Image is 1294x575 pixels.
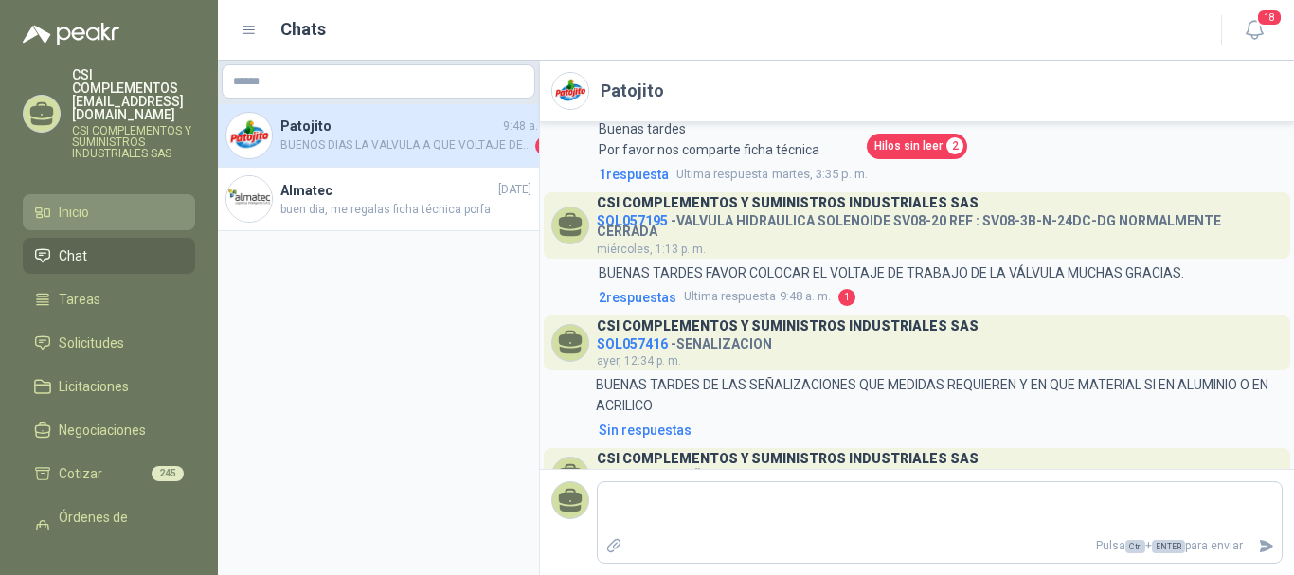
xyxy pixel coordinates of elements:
a: Negociaciones [23,412,195,448]
a: Sin respuestas [595,420,1283,440]
a: Inicio [23,194,195,230]
span: Inicio [59,202,89,223]
span: Cotizar [59,463,102,484]
span: miércoles, 1:13 p. m. [597,243,706,256]
a: Chat [23,238,195,274]
span: SOL057195 [597,213,668,228]
p: CSI COMPLEMENTOS [EMAIL_ADDRESS][DOMAIN_NAME] [72,68,195,121]
img: Company Logo [552,73,588,109]
span: Ultima respuesta [676,165,768,184]
span: [DATE] [498,181,531,199]
span: 9:48 a. m. [684,287,831,306]
div: Sin respuestas [599,420,692,440]
p: BUENAS TARDES DE LAS SEÑALIZACIONES QUE MEDIDAS REQUIEREN Y EN QUE MATERIAL SI EN ALUMINIO O EN A... [596,374,1283,416]
span: 245 [152,466,184,481]
span: 9:48 a. m. [503,117,554,135]
span: SOL057416 [597,336,668,351]
a: Solicitudes [23,325,195,361]
h3: CSI COMPLEMENTOS Y SUMINISTROS INDUSTRIALES SAS [597,454,979,464]
span: Ultima respuesta [684,287,776,306]
span: 1 respuesta [599,164,669,185]
h3: CSI COMPLEMENTOS Y SUMINISTROS INDUSTRIALES SAS [597,321,979,332]
a: 1respuestaUltima respuestamartes, 3:35 p. m. [595,164,1283,185]
a: Company LogoAlmatec[DATE]buen dia, me regalas ficha técnica porfa [218,168,539,231]
span: Órdenes de Compra [59,507,177,548]
a: Tareas [23,281,195,317]
h4: Patojito [280,116,499,136]
span: ayer, 12:34 p. m. [597,354,681,368]
span: Tareas [59,289,100,310]
span: 2 [535,136,554,155]
a: 2respuestasUltima respuesta9:48 a. m.1 [595,287,1283,308]
p: Pulsa + para enviar [630,530,1251,563]
a: Hilos sin leer2 [867,134,967,159]
span: Licitaciones [59,376,129,397]
a: Órdenes de Compra [23,499,195,556]
a: Licitaciones [23,368,195,404]
span: SOL056111 [597,469,668,484]
span: Chat [59,245,87,266]
span: BUENOS DIAS LA VALVULA A QUE VOLTAJE DE TRABAJO LA VAN A OPERAR SI A 110 VLTS O 220 VOLTS YA QUE ... [280,136,531,155]
img: Company Logo [226,176,272,222]
span: Hilos sin leer [874,137,943,155]
p: BUENAS TARDES FAVOR COLOCAR EL VOLTAJE DE TRABAJO DE LA VÁLVULA MUCHAS GRACIAS. [599,262,1184,283]
span: martes, 3:35 p. m. [676,165,868,184]
h3: CSI COMPLEMENTOS Y SUMINISTROS INDUSTRIALES SAS [597,198,979,208]
span: ENTER [1152,540,1185,553]
h1: Chats [280,16,326,43]
span: Solicitudes [59,332,124,353]
p: CSI COMPLEMENTOS Y SUMINISTROS INDUSTRIALES SAS [72,125,195,159]
span: buen dia, me regalas ficha técnica porfa [280,201,531,219]
a: Cotizar245 [23,456,195,492]
span: 18 [1256,9,1283,27]
button: 18 [1237,13,1271,47]
img: Logo peakr [23,23,119,45]
h4: - VALVULA HIDRAULICA SOLENOIDE SV08-20 REF : SV08-3B-N-24DC-DG NORMALMENTE CERRADA [597,208,1283,237]
img: Company Logo [226,113,272,158]
span: Ctrl [1125,540,1145,553]
span: 2 [946,137,963,154]
button: Enviar [1250,530,1282,563]
span: 1 [838,289,855,306]
h4: Almatec [280,180,494,201]
h4: - SENALIZACION [597,332,979,350]
span: 2 respuesta s [599,287,676,308]
a: Company LogoPatojito9:48 a. m.BUENOS DIAS LA VALVULA A QUE VOLTAJE DE TRABAJO LA VAN A OPERAR SI ... [218,104,539,168]
span: Negociaciones [59,420,146,440]
label: Adjuntar archivos [598,530,630,563]
h2: Patojito [601,78,664,104]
